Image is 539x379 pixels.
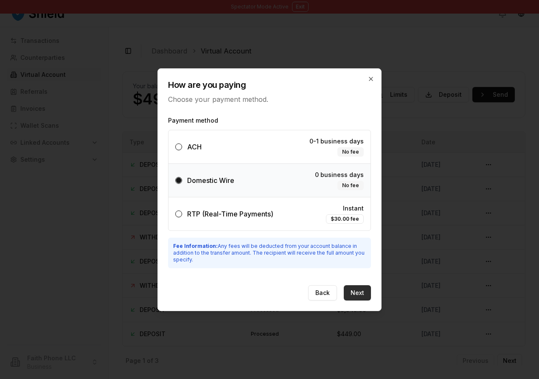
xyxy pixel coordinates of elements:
[168,94,371,104] p: Choose your payment method.
[175,211,182,217] button: RTP (Real-Time Payments)Instant$30.00 fee
[175,177,182,184] button: Domestic Wire0 business daysNo fee
[343,204,364,213] span: Instant
[168,79,371,91] h2: How are you paying
[308,285,337,300] button: Back
[173,243,218,249] strong: Fee Information:
[173,243,366,263] p: Any fees will be deducted from your account balance in addition to the transfer amount. The recip...
[337,147,364,157] div: No fee
[344,285,371,300] button: Next
[175,143,182,150] button: ACH0-1 business daysNo fee
[187,210,273,218] span: RTP (Real-Time Payments)
[187,176,234,185] span: Domestic Wire
[326,214,364,224] div: $30.00 fee
[337,181,364,190] div: No fee
[187,143,202,151] span: ACH
[168,116,371,125] label: Payment method
[309,137,364,146] span: 0-1 business days
[315,171,364,179] span: 0 business days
